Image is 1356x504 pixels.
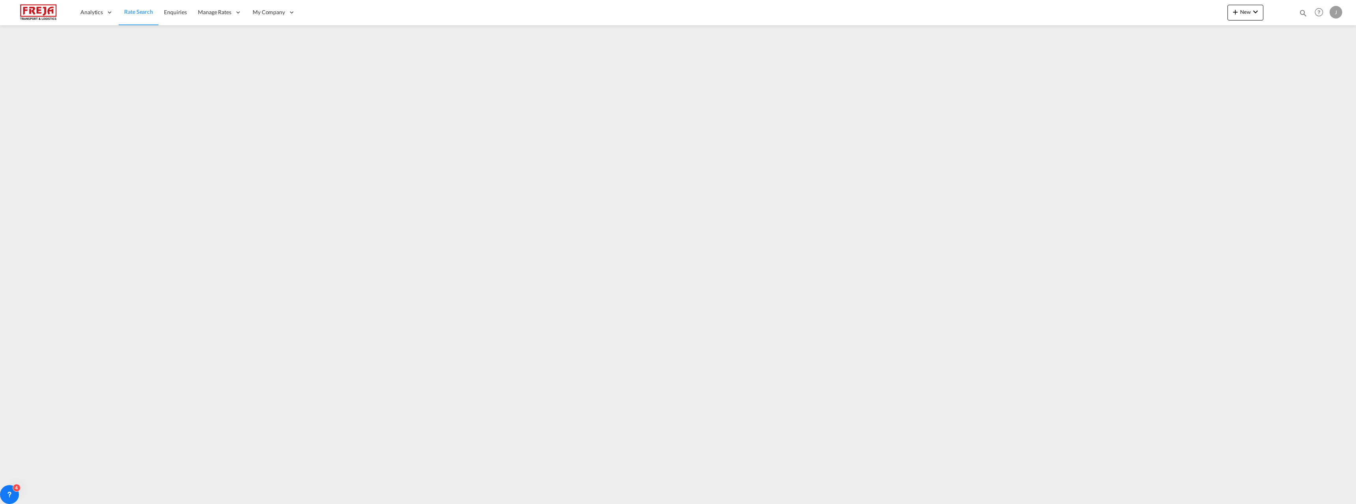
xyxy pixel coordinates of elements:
[164,9,187,15] span: Enquiries
[1312,6,1330,20] div: Help
[12,4,65,21] img: 586607c025bf11f083711d99603023e7.png
[1299,9,1308,17] md-icon: icon-magnify
[198,8,231,16] span: Manage Rates
[80,8,103,16] span: Analytics
[1312,6,1326,19] span: Help
[1231,9,1260,15] span: New
[253,8,285,16] span: My Company
[124,8,153,15] span: Rate Search
[1299,9,1308,20] div: icon-magnify
[1330,6,1342,19] div: J
[1251,7,1260,17] md-icon: icon-chevron-down
[1227,5,1263,20] button: icon-plus 400-fgNewicon-chevron-down
[1231,7,1240,17] md-icon: icon-plus 400-fg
